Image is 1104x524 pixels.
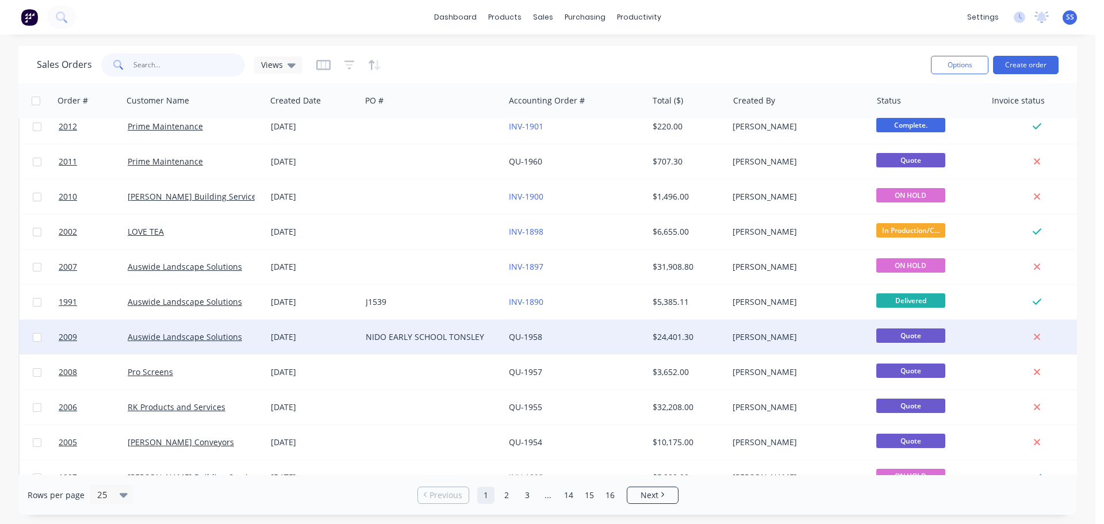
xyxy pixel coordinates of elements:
[133,53,246,77] input: Search...
[509,95,585,106] div: Accounting Order #
[611,9,667,26] div: productivity
[128,261,242,272] a: Auswide Landscape Solutions
[733,95,775,106] div: Created By
[428,9,482,26] a: dashboard
[581,487,598,504] a: Page 15
[733,261,860,273] div: [PERSON_NAME]
[128,121,203,132] a: Prime Maintenance
[271,261,356,273] div: [DATE]
[128,226,164,237] a: LOVE TEA
[653,121,720,132] div: $220.00
[876,258,945,273] span: ON HOLD
[128,366,173,377] a: Pro Screens
[37,59,92,70] h1: Sales Orders
[733,156,860,167] div: [PERSON_NAME]
[509,156,542,167] a: QU-1960
[733,472,860,483] div: [PERSON_NAME]
[653,472,720,483] div: $5,808.00
[653,191,720,202] div: $1,496.00
[28,489,85,501] span: Rows per page
[560,487,577,504] a: Page 14
[876,188,945,202] span: ON HOLD
[1066,12,1074,22] span: SS
[59,390,128,424] a: 2006
[733,296,860,308] div: [PERSON_NAME]
[509,296,543,307] a: INV-1890
[509,121,543,132] a: INV-1901
[59,355,128,389] a: 2008
[653,226,720,238] div: $6,655.00
[733,401,860,413] div: [PERSON_NAME]
[627,489,678,501] a: Next page
[877,95,901,106] div: Status
[653,331,720,343] div: $24,401.30
[527,9,559,26] div: sales
[733,366,860,378] div: [PERSON_NAME]
[128,401,225,412] a: RK Products and Services
[365,95,384,106] div: PO #
[876,399,945,413] span: Quote
[653,296,720,308] div: $5,385.11
[993,56,1059,74] button: Create order
[59,366,77,378] span: 2008
[59,460,128,495] a: 1997
[59,472,77,483] span: 1997
[271,121,356,132] div: [DATE]
[128,472,260,483] a: [PERSON_NAME] Building Services
[418,489,469,501] a: Previous page
[653,95,683,106] div: Total ($)
[413,487,683,504] ul: Pagination
[59,437,77,448] span: 2005
[559,9,611,26] div: purchasing
[876,328,945,343] span: Quote
[59,425,128,460] a: 2005
[59,250,128,284] a: 2007
[59,215,128,249] a: 2002
[128,296,242,307] a: Auswide Landscape Solutions
[271,226,356,238] div: [DATE]
[961,9,1005,26] div: settings
[498,487,515,504] a: Page 2
[59,191,77,202] span: 2010
[271,401,356,413] div: [DATE]
[733,331,860,343] div: [PERSON_NAME]
[477,487,494,504] a: Page 1 is your current page
[482,9,527,26] div: products
[876,293,945,308] span: Delivered
[59,320,128,354] a: 2009
[59,156,77,167] span: 2011
[733,226,860,238] div: [PERSON_NAME]
[128,437,234,447] a: [PERSON_NAME] Conveyors
[733,437,860,448] div: [PERSON_NAME]
[430,489,462,501] span: Previous
[59,109,128,144] a: 2012
[539,487,557,504] a: Jump forward
[876,223,945,238] span: In Production/C...
[653,366,720,378] div: $3,652.00
[509,226,543,237] a: INV-1898
[57,95,88,106] div: Order #
[59,226,77,238] span: 2002
[271,191,356,202] div: [DATE]
[59,179,128,214] a: 2010
[59,331,77,343] span: 2009
[261,59,283,71] span: Views
[509,261,543,272] a: INV-1897
[271,156,356,167] div: [DATE]
[509,401,542,412] a: QU-1955
[366,331,493,343] div: NIDO EARLY SCHOOL TONSLEY
[876,434,945,448] span: Quote
[931,56,988,74] button: Options
[59,296,77,308] span: 1991
[653,156,720,167] div: $707.30
[271,472,356,483] div: [DATE]
[366,296,493,308] div: J1539
[270,95,321,106] div: Created Date
[128,191,260,202] a: [PERSON_NAME] Building Services
[271,437,356,448] div: [DATE]
[21,9,38,26] img: Factory
[509,472,543,483] a: INV-1893
[876,118,945,132] span: Complete.
[128,156,203,167] a: Prime Maintenance
[271,331,356,343] div: [DATE]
